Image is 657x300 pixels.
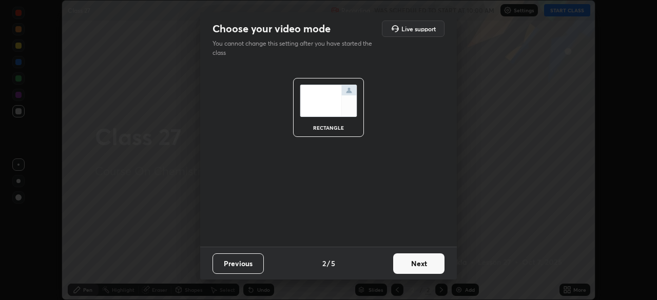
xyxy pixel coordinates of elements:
[393,253,445,274] button: Next
[327,258,330,269] h4: /
[308,125,349,130] div: rectangle
[322,258,326,269] h4: 2
[300,85,357,117] img: normalScreenIcon.ae25ed63.svg
[212,39,379,57] p: You cannot change this setting after you have started the class
[212,253,264,274] button: Previous
[331,258,335,269] h4: 5
[401,26,436,32] h5: Live support
[212,22,331,35] h2: Choose your video mode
